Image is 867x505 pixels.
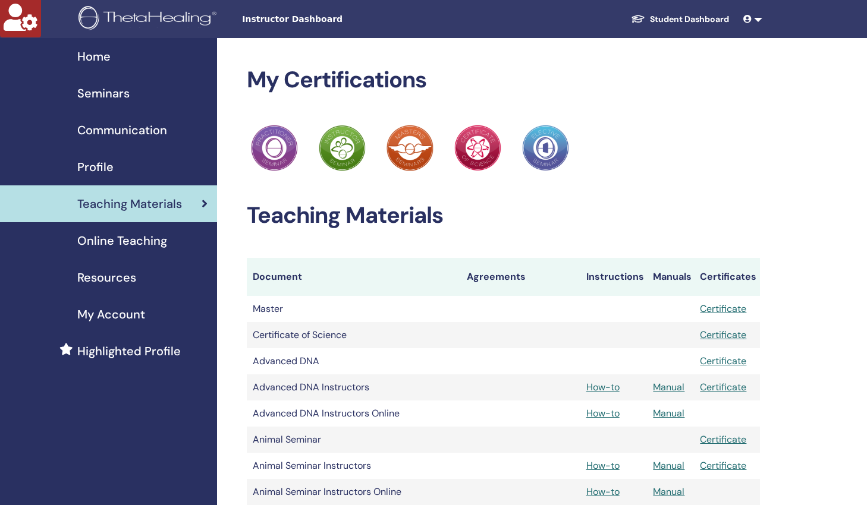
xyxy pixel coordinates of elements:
[77,342,181,360] span: Highlighted Profile
[247,453,461,479] td: Animal Seminar Instructors
[586,485,620,498] a: How-to
[247,296,461,322] td: Master
[78,6,221,33] img: logo.png
[77,158,114,176] span: Profile
[653,485,684,498] a: Manual
[387,125,433,171] img: Practitioner
[247,400,461,427] td: Advanced DNA Instructors Online
[700,433,746,446] a: Certificate
[247,479,461,505] td: Animal Seminar Instructors Online
[454,125,501,171] img: Practitioner
[77,195,182,213] span: Teaching Materials
[522,125,568,171] img: Practitioner
[653,407,684,419] a: Manual
[251,125,297,171] img: Practitioner
[694,258,760,296] th: Certificates
[653,381,684,393] a: Manual
[631,14,645,24] img: graduation-cap-white.svg
[580,258,648,296] th: Instructions
[247,202,761,229] h2: Teaching Materials
[586,381,620,393] a: How-to
[653,459,684,472] a: Manual
[247,322,461,348] td: Certificate of Science
[700,381,746,393] a: Certificate
[700,302,746,315] a: Certificate
[319,125,365,171] img: Practitioner
[247,427,461,453] td: Animal Seminar
[77,121,167,139] span: Communication
[700,329,746,341] a: Certificate
[247,348,461,374] td: Advanced DNA
[247,67,761,94] h2: My Certifications
[242,13,420,26] span: Instructor Dashboard
[247,258,461,296] th: Document
[461,258,580,296] th: Agreements
[621,8,739,30] a: Student Dashboard
[247,374,461,400] td: Advanced DNA Instructors
[77,269,136,286] span: Resources
[647,258,694,296] th: Manuals
[586,407,620,419] a: How-to
[586,459,620,472] a: How-to
[77,232,167,250] span: Online Teaching
[77,305,145,323] span: My Account
[700,355,746,367] a: Certificate
[77,84,130,102] span: Seminars
[77,48,111,65] span: Home
[700,459,746,472] a: Certificate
